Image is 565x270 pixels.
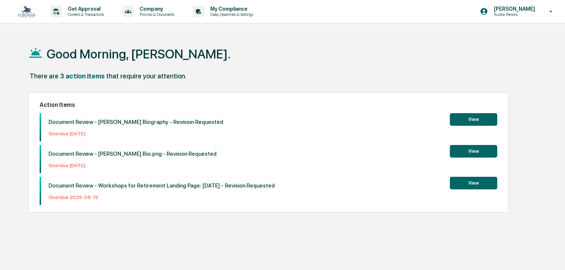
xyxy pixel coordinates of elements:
[134,12,178,17] p: Policies & Documents
[18,6,36,17] img: logo
[450,145,497,158] button: View
[49,151,217,157] p: Document Review - [PERSON_NAME] Bio.png - Revision Requested
[49,131,223,136] p: Overdue: [DATE]
[62,6,108,12] p: Get Approval
[49,163,217,168] p: Overdue: [DATE]
[450,147,497,154] a: View
[62,12,108,17] p: Content & Transactions
[30,72,58,80] div: There are
[49,119,223,125] p: Document Review - [PERSON_NAME] Biography - Revision Requested
[204,6,257,12] p: My Compliance
[49,182,275,189] p: Document Review - Workshops for Retirement Landing Page: [DATE] - Revision Requested
[134,6,178,12] p: Company
[106,72,187,80] div: that require your attention.
[204,12,257,17] p: Data, Deadlines & Settings
[60,72,105,80] div: 3 action items
[488,6,539,12] p: [PERSON_NAME]
[450,179,497,186] a: View
[450,113,497,126] button: View
[49,195,275,200] p: Overdue: 2025-09-15
[47,47,231,61] h1: Good Morning, [PERSON_NAME].
[450,115,497,122] a: View
[40,101,497,108] h2: Action Items
[450,177,497,189] button: View
[488,12,539,17] p: Access Persons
